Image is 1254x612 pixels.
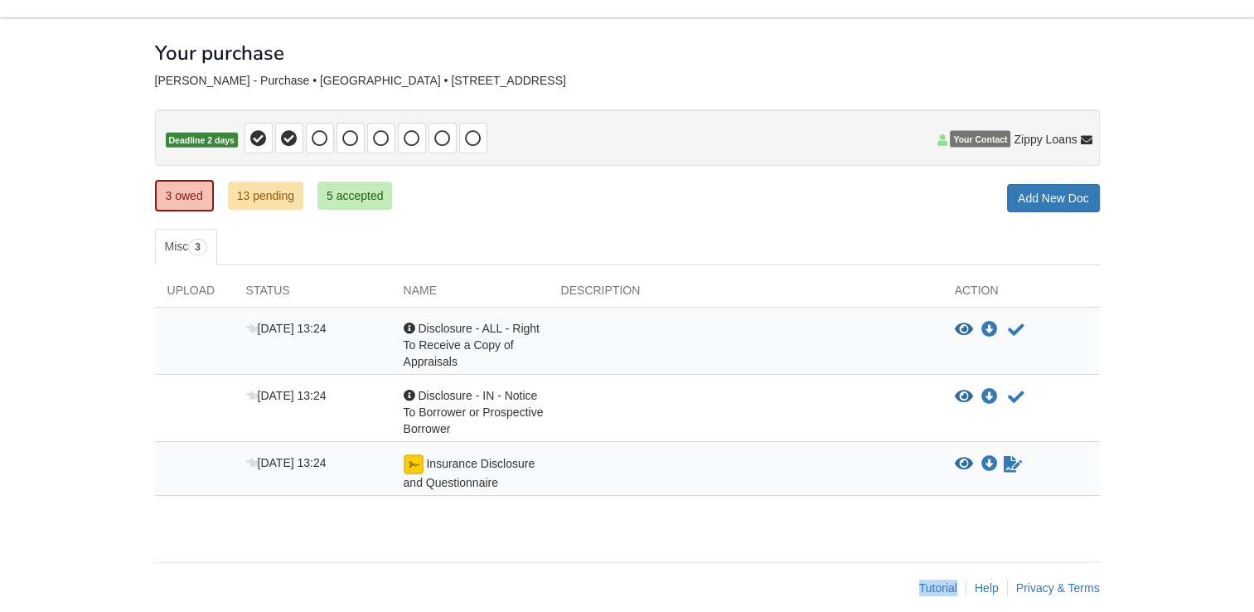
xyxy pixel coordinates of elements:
button: View Insurance Disclosure and Questionnaire [955,456,973,473]
span: Deadline 2 days [166,133,238,148]
span: [DATE] 13:24 [246,389,327,402]
a: 3 owed [155,180,214,211]
span: Disclosure - IN - Notice To Borrower or Prospective Borrower [404,389,544,435]
a: Waiting for your co-borrower to e-sign [1002,454,1024,474]
a: Help [975,581,999,595]
a: 5 accepted [317,182,393,210]
a: 13 pending [228,182,303,210]
img: esign icon [404,454,424,474]
a: Privacy & Terms [1016,581,1100,595]
button: Acknowledge receipt of document [1006,320,1026,340]
a: Misc [155,229,217,265]
span: Your Contact [950,131,1010,148]
div: Status [234,282,391,307]
a: Download Disclosure - ALL - Right To Receive a Copy of Appraisals [981,323,998,337]
span: Disclosure - ALL - Right To Receive a Copy of Appraisals [404,322,540,368]
h1: Your purchase [155,42,284,64]
span: [DATE] 13:24 [246,456,327,469]
button: Acknowledge receipt of document [1006,387,1026,407]
div: Name [391,282,549,307]
a: Add New Doc [1007,184,1100,212]
button: View Disclosure - IN - Notice To Borrower or Prospective Borrower [955,389,973,406]
span: Zippy Loans [1014,131,1077,148]
span: Insurance Disclosure and Questionnaire [404,457,535,489]
a: Download Insurance Disclosure and Questionnaire [981,458,998,471]
button: View Disclosure - ALL - Right To Receive a Copy of Appraisals [955,322,973,338]
div: Action [942,282,1100,307]
span: 3 [188,239,207,255]
a: Tutorial [919,581,957,595]
span: [DATE] 13:24 [246,322,327,335]
div: [PERSON_NAME] - Purchase • [GEOGRAPHIC_DATA] • [STREET_ADDRESS] [155,74,1100,88]
div: Upload [155,282,234,307]
a: Download Disclosure - IN - Notice To Borrower or Prospective Borrower [981,391,998,404]
div: Description [549,282,942,307]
